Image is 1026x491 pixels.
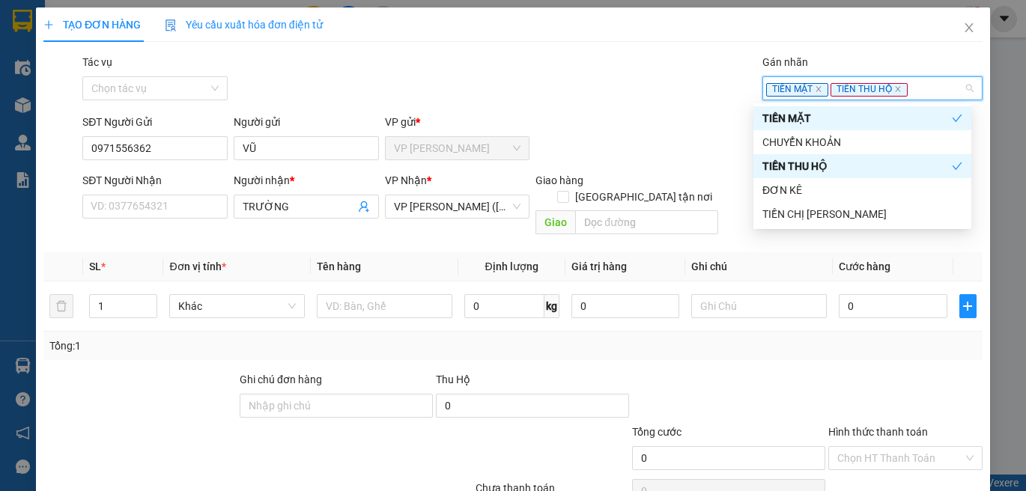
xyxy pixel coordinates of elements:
label: Tác vụ [82,56,112,68]
div: TIỀN MẶT [762,110,952,126]
span: kg [544,294,559,318]
span: SL [89,260,101,272]
div: TIỀN THU HỘ [753,154,971,178]
div: TIỀN MẶT [753,106,971,130]
span: Giá trị hàng [571,260,627,272]
span: Khác [178,295,296,317]
span: TIỀN MẶT [766,83,828,97]
input: Ghi Chú [691,294,827,318]
div: SĐT Người Gửi [82,114,228,130]
div: ĐƠN KÊ [753,178,971,202]
span: Giao hàng [535,174,583,186]
input: VD: Bàn, Ghế [317,294,452,318]
input: Dọc đường [575,210,718,234]
div: SĐT Người Nhận [82,172,228,189]
div: CHUYỂN KHOẢN [762,134,962,150]
span: [GEOGRAPHIC_DATA] tận nơi [569,189,718,205]
span: close [963,22,975,34]
span: Yêu cầu xuất hóa đơn điện tử [165,19,323,31]
input: Gán nhãn [910,79,913,97]
div: Tổng: 1 [49,338,397,354]
span: user-add [358,201,370,213]
th: Ghi chú [685,252,833,281]
div: TIỀN THU HỘ [762,158,952,174]
span: Tên hàng [317,260,361,272]
span: Tổng cước [632,426,682,438]
div: TIỀN CHỊ [PERSON_NAME] [762,206,962,222]
button: plus [959,294,977,318]
div: ĐƠN KÊ [762,182,962,198]
button: delete [49,294,73,318]
div: VP gửi [385,114,530,130]
button: Close [948,7,990,49]
label: Gán nhãn [762,56,808,68]
span: plus [43,19,54,30]
div: TIỀN CHỊ THẢO [753,202,971,226]
span: VP Vũng Liêm [394,137,521,159]
span: plus [960,300,976,312]
span: check [952,161,962,171]
span: Định lượng [485,260,538,272]
input: 0 [571,294,680,318]
input: Ghi chú đơn hàng [240,394,433,418]
span: Cước hàng [839,260,890,272]
span: VP Nhận [385,174,427,186]
div: Người gửi [234,114,379,130]
span: TIỀN THU HỘ [831,83,908,97]
span: Đơn vị tính [169,260,225,272]
span: VP Trần Phú (Hàng) [394,195,521,218]
span: Giao [535,210,575,234]
label: Ghi chú đơn hàng [240,373,322,385]
span: close [815,85,822,93]
div: CHUYỂN KHOẢN [753,130,971,154]
img: icon [165,19,177,31]
div: Người nhận [234,172,379,189]
span: check [952,113,962,123]
span: Thu Hộ [436,373,470,385]
span: TẠO ĐƠN HÀNG [43,19,141,31]
label: Hình thức thanh toán [828,426,928,438]
span: close [894,85,902,93]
